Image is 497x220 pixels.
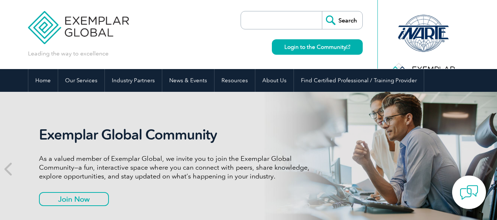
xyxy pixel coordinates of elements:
a: About Us [255,69,294,92]
a: Login to the Community [272,39,363,55]
a: Our Services [58,69,104,92]
p: As a valued member of Exemplar Global, we invite you to join the Exemplar Global Community—a fun,... [39,154,315,181]
a: News & Events [162,69,214,92]
a: Home [28,69,58,92]
p: Leading the way to excellence [28,50,109,58]
a: Resources [214,69,255,92]
input: Search [322,11,362,29]
a: Find Certified Professional / Training Provider [294,69,424,92]
h2: Exemplar Global Community [39,126,315,143]
img: open_square.png [346,45,350,49]
a: Industry Partners [105,69,162,92]
img: contact-chat.png [460,183,478,202]
a: Join Now [39,192,109,206]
